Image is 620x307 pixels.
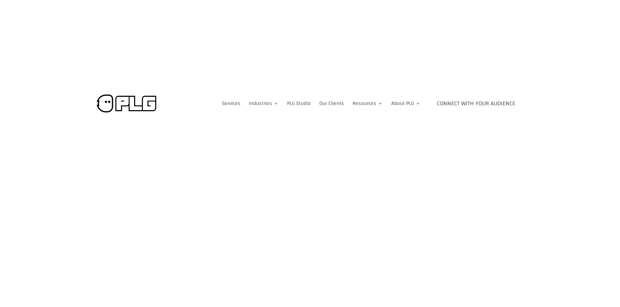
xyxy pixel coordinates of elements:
a: PLG Studio [287,95,311,112]
a: Our Clients [319,95,344,112]
a: Industries [249,95,279,112]
a: Connect with Your Audience [429,95,523,112]
a: Services [222,95,241,112]
a: Resources [352,95,383,112]
a: About PLG [391,95,420,112]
